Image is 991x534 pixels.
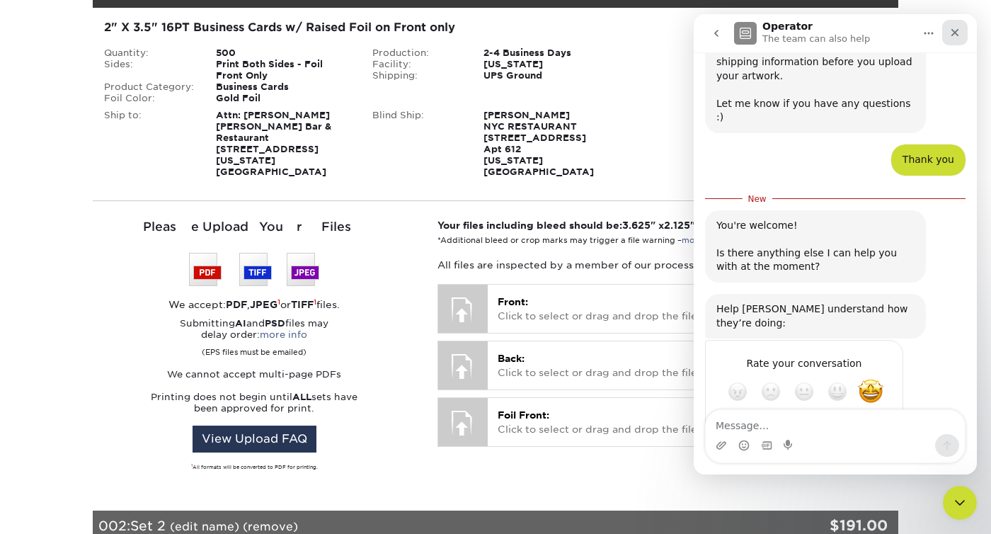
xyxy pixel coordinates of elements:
strong: Attn: [PERSON_NAME] [PERSON_NAME] Bar & Restaurant [STREET_ADDRESS] [US_STATE][GEOGRAPHIC_DATA] [216,110,331,177]
iframe: Intercom live chat [943,486,977,520]
button: Send a message… [241,420,265,443]
div: Thank you [197,130,272,161]
div: Irene says… [11,196,272,280]
div: New messages divider [11,184,272,185]
div: 500 [205,47,362,59]
div: Production: [362,47,474,59]
div: We accept: , or files. [93,297,416,312]
a: more info [260,329,307,340]
div: Product Category: [93,81,205,93]
small: *Additional bleed or crop marks may trigger a file warning – [437,236,720,245]
p: Submitting and files may delay order: [93,318,416,358]
div: Facility: [362,59,474,70]
a: (remove) [243,520,298,533]
button: Upload attachment [22,426,33,437]
div: Business Cards [205,81,362,93]
div: Foil Color: [93,93,205,104]
div: David says… [11,130,272,173]
span: Great [134,368,154,387]
a: View Upload FAQ [193,426,316,453]
div: Sides: [93,59,205,81]
iframe: Intercom live chat [694,14,977,475]
strong: ALL [292,392,311,402]
span: Foil Front: [498,409,549,421]
p: Printing does not begin until sets have been approved for print. [93,392,416,414]
span: OK [101,368,120,387]
span: Terrible [34,368,54,387]
strong: TIFF [291,299,314,310]
strong: JPEG [250,299,277,310]
span: 3.625 [622,220,651,231]
a: (edit name) [170,520,239,533]
span: Bad [67,368,87,387]
sup: 1 [191,463,193,467]
div: Please Upload Your Files [93,218,416,237]
span: Back: [498,353,525,364]
div: 2" X 3.5" 16PT Business Cards w/ Raised Foil on Front only [104,19,619,36]
strong: AI [235,318,246,329]
div: UPS Ground [473,70,629,81]
div: Print Both Sides - Foil Front Only [205,59,362,81]
textarea: Message… [12,396,271,420]
strong: PDF [226,299,247,310]
sup: 1 [277,297,280,306]
p: All files are inspected by a member of our processing team prior to production. [437,258,898,272]
p: Click to select or drag and drop the file here. [498,295,888,324]
div: Operator says… [11,326,272,465]
strong: [PERSON_NAME] NYC RESTAURANT [STREET_ADDRESS] Apt 612 [US_STATE][GEOGRAPHIC_DATA] [483,110,594,177]
div: Ship to: [93,110,205,178]
div: Help [PERSON_NAME] understand how they’re doing: [23,288,221,316]
div: Operator says… [11,280,272,326]
p: We cannot accept multi-page PDFs [93,369,416,380]
p: Click to select or drag and drop the file here. [498,351,888,380]
div: All formats will be converted to PDF for printing. [93,464,416,471]
span: Set 2 [130,518,166,533]
div: 2-4 Business Days [473,47,629,59]
span: Front: [498,296,528,307]
div: Shipping: [362,70,474,81]
div: [US_STATE] [473,59,629,70]
button: Emoji picker [45,426,56,437]
span: 2.125 [664,220,690,231]
strong: Your files including bleed should be: " x " [437,220,695,231]
div: You're welcome!Is there anything else I can help you with at the moment? [11,196,232,268]
img: We accept: PSD, TIFF, or JPEG (JPG) [189,253,319,286]
div: Gold Foil [205,93,362,104]
p: Click to select or drag and drop the file here. [498,408,888,437]
div: Rate your conversation [26,341,195,358]
sup: 1 [314,297,316,306]
a: more info [682,236,720,245]
button: Start recording [90,426,101,437]
div: Thank you [209,139,260,153]
div: Shipping: [640,19,887,33]
div: Blind Ship: [362,110,474,178]
strong: PSD [265,318,285,329]
div: You're welcome! Is there anything else I can help you with at the moment? [23,205,221,260]
div: Quantity: [93,47,205,59]
button: Gif picker [67,426,79,437]
small: (EPS files must be emailed) [202,341,307,358]
span: Amazing [164,365,190,390]
div: Help [PERSON_NAME] understand how they’re doing: [11,280,232,324]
